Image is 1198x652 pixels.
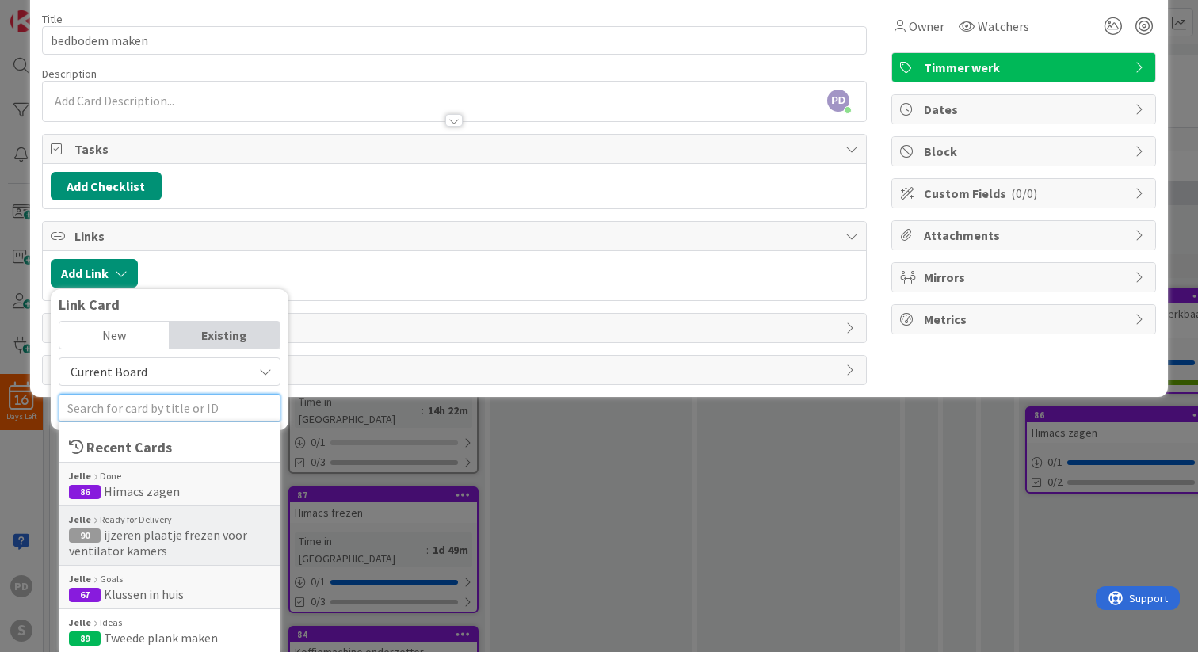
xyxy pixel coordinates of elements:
[924,268,1127,287] span: Mirrors
[69,527,247,559] span: ijzeren plaatje frezen voor ventilator kamers
[69,572,91,586] b: Jelle
[33,2,72,21] span: Support
[1011,185,1037,201] span: ( 0/0 )
[69,469,270,483] div: Done
[69,588,101,602] div: 67
[71,364,147,379] span: Current Board
[170,322,280,349] div: Existing
[74,318,837,337] span: Comments
[42,67,97,81] span: Description
[74,360,837,379] span: History
[42,12,63,26] label: Title
[74,139,837,158] span: Tasks
[924,100,1127,119] span: Dates
[924,58,1127,77] span: Timmer werk
[104,630,218,646] span: Tweede plank maken
[69,616,270,630] div: Ideas
[69,572,270,586] div: Goals
[827,90,849,112] span: PD
[924,142,1127,161] span: Block
[59,394,280,422] input: Search for card by title or ID
[924,184,1127,203] span: Custom Fields
[69,528,101,543] div: 90
[909,17,944,36] span: Owner
[924,226,1127,245] span: Attachments
[69,513,91,527] b: Jelle
[59,297,280,313] div: Link Card
[74,227,837,246] span: Links
[104,586,184,602] span: Klussen in huis
[924,310,1127,329] span: Metrics
[42,26,867,55] input: type card name here...
[51,172,162,200] button: Add Checklist
[69,469,91,483] b: Jelle
[978,17,1029,36] span: Watchers
[59,322,170,349] div: New
[69,513,270,527] div: Ready for Delivery
[69,616,91,630] b: Jelle
[69,485,101,499] div: 86
[51,259,138,288] button: Add Link
[69,631,101,646] div: 89
[69,437,270,458] div: Recent Cards
[104,483,180,499] span: Himacs zagen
